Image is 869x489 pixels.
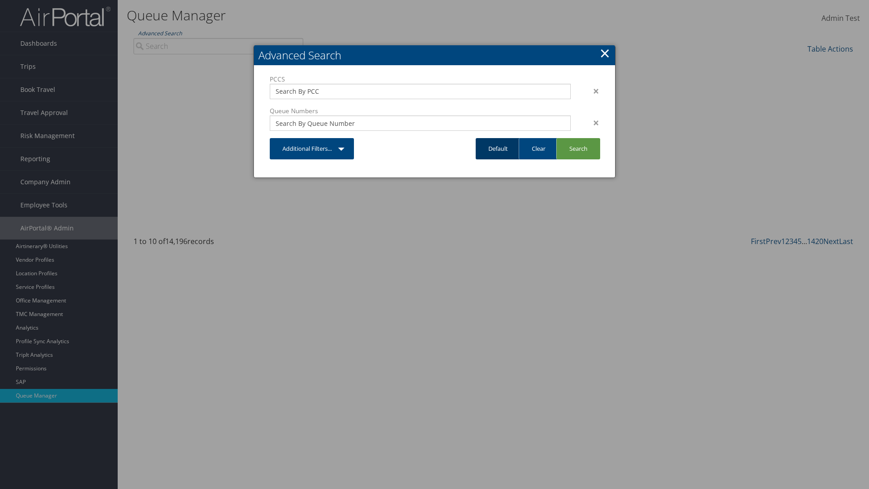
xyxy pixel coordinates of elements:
[276,87,564,96] input: Search By PCC
[276,119,564,128] input: Search By Queue Number
[600,44,610,62] a: Close
[254,45,615,65] h2: Advanced Search
[476,138,520,159] a: Default
[270,106,571,115] label: Queue Numbers
[519,138,558,159] a: Clear
[556,138,600,159] a: Search
[578,86,606,96] div: ×
[270,75,571,84] label: PCCS
[578,117,606,128] div: ×
[270,138,354,159] a: Additional Filters...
